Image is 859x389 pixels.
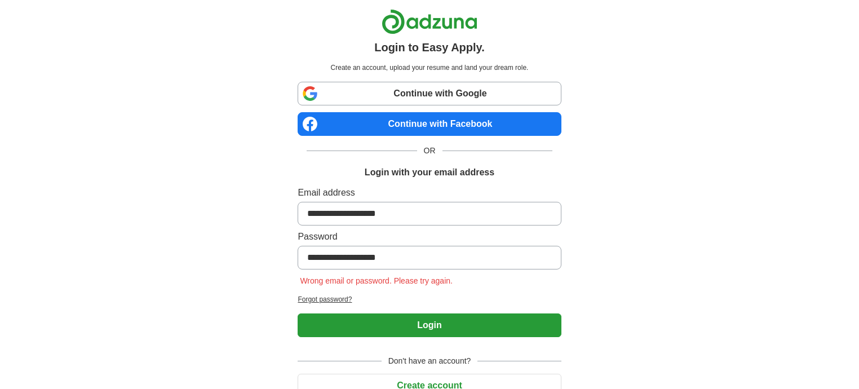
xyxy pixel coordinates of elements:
h1: Login with your email address [365,166,494,179]
p: Create an account, upload your resume and land your dream role. [300,63,559,73]
a: Continue with Facebook [298,112,561,136]
h1: Login to Easy Apply. [374,39,485,56]
label: Password [298,230,561,244]
img: Adzuna logo [382,9,477,34]
span: Don't have an account? [382,355,478,367]
a: Forgot password? [298,294,561,304]
button: Login [298,313,561,337]
label: Email address [298,186,561,200]
a: Continue with Google [298,82,561,105]
span: OR [417,145,442,157]
span: Wrong email or password. Please try again. [298,276,455,285]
